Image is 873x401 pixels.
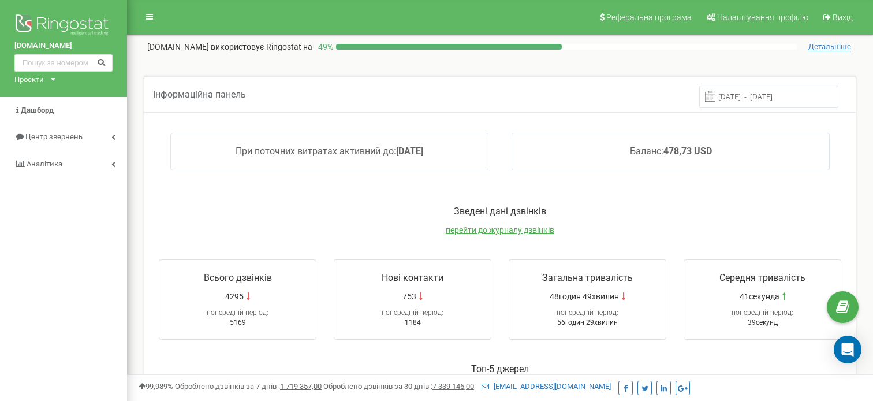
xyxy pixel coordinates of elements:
span: 753 [402,291,416,302]
span: Інформаційна панель [153,89,246,100]
input: Пошук за номером [14,54,113,72]
span: Зведені дані дзвінків [454,206,546,217]
span: Баланс: [630,146,663,157]
span: попередній період: [382,309,443,317]
span: Дашборд [21,106,54,114]
span: Оброблено дзвінків за 7 днів : [175,382,322,391]
u: 1 719 357,00 [280,382,322,391]
span: 56годин 29хвилин [557,318,618,326]
a: При поточних витратах активний до:[DATE] [236,146,423,157]
p: [DOMAIN_NAME] [147,41,312,53]
span: 4295 [225,291,244,302]
a: Баланс:478,73 USD [630,146,712,157]
span: Центр звернень [25,132,83,141]
span: Налаштування профілю [717,13,808,22]
span: Загальна тривалість [542,272,633,283]
span: попередній період: [557,309,618,317]
span: 48годин 49хвилин [550,291,619,302]
span: використовує Ringostat на [211,42,312,51]
div: Проєкти [14,75,44,86]
a: перейти до журналу дзвінків [446,225,554,235]
img: Ringostat logo [14,12,113,40]
span: Оброблено дзвінків за 30 днів : [323,382,474,391]
span: При поточних витратах активний до: [236,146,396,157]
span: 99,989% [139,382,173,391]
a: [DOMAIN_NAME] [14,40,113,51]
span: 39секунд [748,318,778,326]
span: Toп-5 джерел [471,363,529,374]
span: 5169 [230,318,246,326]
span: попередній період: [207,309,268,317]
span: Середня тривалість [719,272,805,283]
span: Вихід [833,13,853,22]
span: Реферальна програма [606,13,692,22]
span: 1184 [405,318,421,326]
p: 49 % [312,41,336,53]
span: Нові контакти [382,272,443,283]
span: Аналiтика [27,159,62,168]
a: [EMAIL_ADDRESS][DOMAIN_NAME] [482,382,611,391]
span: попередній період: [732,309,793,317]
u: 7 339 146,00 [432,382,474,391]
div: Open Intercom Messenger [834,336,861,363]
span: Детальніше [808,42,851,51]
span: 41секунда [740,291,779,302]
span: Всього дзвінків [204,272,272,283]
